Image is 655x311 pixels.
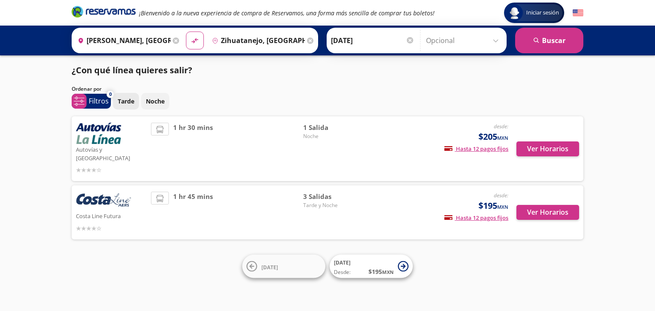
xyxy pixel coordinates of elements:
span: $ 195 [368,267,394,276]
input: Buscar Origen [74,30,171,51]
small: MXN [382,269,394,275]
input: Elegir Fecha [331,30,414,51]
span: Noche [303,132,363,140]
button: Tarde [113,93,139,109]
span: [DATE] [334,259,351,266]
button: [DATE]Desde:$195MXN [330,255,413,278]
span: 3 Salidas [303,192,363,202]
em: ¡Bienvenido a la nueva experiencia de compra de Reservamos, una forma más sencilla de comprar tus... [139,9,435,17]
img: Autovías y La Línea [76,123,121,144]
button: Noche [141,93,169,109]
span: 1 hr 45 mins [173,192,213,233]
small: MXN [497,204,508,210]
button: 0Filtros [72,94,111,109]
button: Ver Horarios [516,205,579,220]
p: Noche [146,97,165,106]
button: Buscar [515,28,583,53]
p: Costa Line Futura [76,210,147,221]
em: desde: [494,192,508,199]
button: English [573,8,583,18]
span: Tarde y Noche [303,202,363,209]
span: 0 [109,91,112,98]
span: $195 [478,199,508,212]
button: Ver Horarios [516,141,579,156]
button: [DATE] [242,255,325,278]
img: Costa Line Futura [76,192,131,210]
p: Tarde [118,97,134,106]
span: 1 Salida [303,123,363,132]
span: 1 hr 30 mins [173,123,213,175]
small: MXN [497,135,508,141]
span: Desde: [334,268,351,276]
input: Opcional [426,30,502,51]
span: Hasta 12 pagos fijos [444,145,508,153]
span: Hasta 12 pagos fijos [444,214,508,222]
p: Autovías y [GEOGRAPHIC_DATA] [76,144,147,162]
span: $205 [478,130,508,143]
p: Filtros [89,96,109,106]
a: Brand Logo [72,5,136,20]
p: Ordenar por [72,85,101,93]
i: Brand Logo [72,5,136,18]
span: Iniciar sesión [523,9,562,17]
p: ¿Con qué línea quieres salir? [72,64,192,77]
em: desde: [494,123,508,130]
span: [DATE] [261,263,278,271]
input: Buscar Destino [209,30,305,51]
